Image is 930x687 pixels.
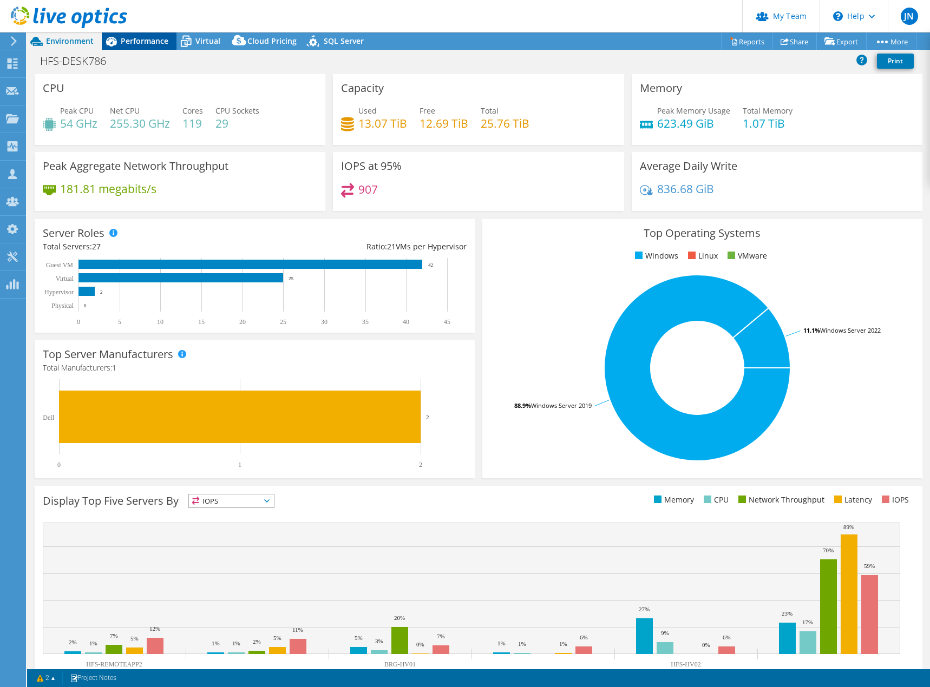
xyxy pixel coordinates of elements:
text: 2% [253,638,261,645]
text: 25 [280,318,286,326]
text: Physical [51,302,74,309]
text: 6% [580,634,588,640]
a: Export [816,33,867,50]
text: 2 [426,414,429,420]
h4: 623.49 GiB [657,117,730,129]
span: 27 [92,241,101,252]
h3: Peak Aggregate Network Throughput [43,160,228,172]
text: 1% [559,640,567,647]
span: 21 [387,241,396,252]
div: Ratio: VMs per Hypervisor [254,241,466,253]
h3: IOPS at 95% [341,160,402,172]
svg: \n [833,11,843,21]
h4: 54 GHz [60,117,97,129]
text: 42 [428,262,433,268]
li: Windows [632,250,678,262]
text: 2 [419,461,422,468]
text: 3% [375,638,383,644]
h4: 25.76 TiB [481,117,529,129]
text: 7% [437,633,445,639]
h3: Server Roles [43,227,104,239]
text: 20 [239,318,246,326]
span: Used [358,105,377,116]
text: Hypervisor [44,288,74,296]
text: 10 [157,318,163,326]
h4: 13.07 TiB [358,117,407,129]
h4: Total Manufacturers: [43,362,467,374]
h3: Average Daily Write [640,160,737,172]
text: BRG-HV01 [384,660,416,668]
li: CPU [701,494,729,506]
li: Network Throughput [736,494,824,506]
text: 89% [843,524,854,530]
h1: HFS-DESK786 [35,55,123,67]
h3: Capacity [341,82,384,94]
text: 20% [394,615,405,621]
h4: 907 [358,183,378,195]
text: 2 [100,289,103,295]
text: 45 [444,318,450,326]
h4: 836.68 GiB [657,183,714,195]
text: 70% [823,547,834,553]
a: More [866,33,916,50]
text: 11% [292,626,303,633]
text: 0 [57,461,61,468]
text: HFS-HV02 [671,660,700,668]
text: Virtual [56,275,74,282]
span: Free [420,105,435,116]
li: Latency [831,494,872,506]
text: 7% [110,632,118,639]
text: 27% [639,606,650,612]
span: Environment [46,36,94,46]
div: Total Servers: [43,241,254,253]
text: 17% [802,619,813,625]
h3: CPU [43,82,64,94]
h3: Memory [640,82,682,94]
a: Print [877,54,914,69]
tspan: 11.1% [803,326,820,334]
text: 1% [232,640,240,646]
text: 6% [723,634,731,640]
text: 2% [69,639,77,645]
a: Project Notes [62,671,124,685]
text: 1% [497,640,506,646]
text: 1% [89,640,97,646]
span: Virtual [195,36,220,46]
a: Reports [721,33,773,50]
h4: 29 [215,117,259,129]
text: HFS-REMOTEAPP2 [86,660,142,668]
span: Peak CPU [60,105,94,116]
text: Guest VM [46,261,73,269]
text: 0 [84,303,87,308]
text: 25 [289,276,294,281]
text: 1 [238,461,241,468]
span: Peak Memory Usage [657,105,730,116]
text: 30 [321,318,328,326]
text: 1% [518,640,526,647]
h3: Top Operating Systems [490,227,914,239]
tspan: Windows Server 2019 [531,401,592,409]
span: Performance [121,36,168,46]
tspan: Windows Server 2022 [820,326,881,334]
span: JN [901,8,918,25]
text: 40 [403,318,409,326]
text: 5% [273,635,281,641]
h4: 12.69 TiB [420,117,468,129]
span: Cores [182,105,203,116]
h4: 255.30 GHz [110,117,170,129]
span: CPU Sockets [215,105,259,116]
text: 59% [864,563,875,569]
span: Total [481,105,499,116]
h4: 181.81 megabits/s [60,183,156,195]
li: Memory [651,494,694,506]
text: 0 [77,318,80,326]
a: 2 [29,671,63,685]
text: 5% [130,635,139,642]
span: IOPS [189,494,274,507]
text: 1% [212,640,220,646]
a: Share [772,33,817,50]
tspan: 88.9% [514,401,531,409]
text: 12% [149,625,160,632]
span: Cloud Pricing [247,36,297,46]
text: 5% [355,635,363,641]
